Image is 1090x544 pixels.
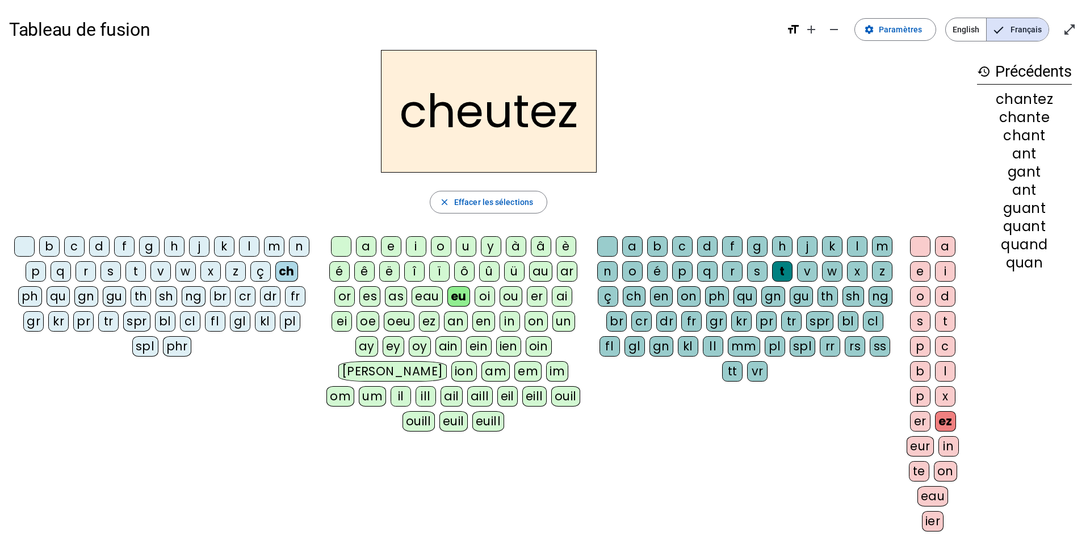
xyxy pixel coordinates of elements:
mat-icon: add [804,23,818,36]
div: j [189,236,209,257]
mat-icon: history [977,65,991,78]
div: n [597,261,618,282]
div: guant [977,202,1072,215]
div: ss [870,336,890,357]
mat-icon: settings [864,24,874,35]
div: e [910,261,930,282]
div: o [622,261,643,282]
div: cl [863,311,883,332]
div: ar [557,261,577,282]
div: n [289,236,309,257]
div: ü [504,261,525,282]
div: or [334,286,355,307]
div: oeu [384,311,414,332]
div: à [506,236,526,257]
div: om [326,386,354,407]
div: eil [497,386,518,407]
div: cr [631,311,652,332]
div: as [385,286,407,307]
div: h [164,236,185,257]
div: x [200,261,221,282]
div: d [697,236,718,257]
div: b [910,361,930,382]
div: qu [47,286,70,307]
div: r [722,261,743,282]
div: th [817,286,838,307]
div: gn [761,286,785,307]
div: d [89,236,110,257]
div: quan [977,256,1072,270]
div: û [479,261,500,282]
div: ë [379,261,400,282]
div: ez [419,311,439,332]
div: è [556,236,576,257]
div: ier [922,511,944,532]
div: on [677,286,701,307]
mat-icon: close [439,197,450,207]
div: gn [74,286,98,307]
div: s [910,311,930,332]
div: a [935,236,955,257]
div: eur [907,436,934,457]
div: i [406,236,426,257]
div: ei [332,311,352,332]
div: il [391,386,411,407]
div: tr [781,311,802,332]
div: eill [522,386,547,407]
div: eu [447,286,470,307]
button: Diminuer la taille de la police [823,18,845,41]
div: v [797,261,817,282]
div: ay [355,336,378,357]
div: p [910,336,930,357]
div: au [529,261,552,282]
div: eau [917,486,949,507]
div: ng [869,286,892,307]
div: ç [250,261,271,282]
div: eau [412,286,443,307]
div: k [822,236,842,257]
div: cr [235,286,255,307]
h2: cheutez [381,50,597,173]
div: te [909,461,929,482]
div: s [100,261,121,282]
div: p [26,261,46,282]
div: em [514,361,542,382]
div: o [910,286,930,307]
div: w [175,261,196,282]
button: Paramètres [854,18,936,41]
div: z [872,261,892,282]
div: d [935,286,955,307]
div: spr [123,311,150,332]
div: é [329,261,350,282]
div: ô [454,261,475,282]
div: kr [731,311,752,332]
div: tr [98,311,119,332]
div: q [51,261,71,282]
div: g [747,236,768,257]
button: Entrer en plein écran [1058,18,1081,41]
div: spl [790,336,816,357]
div: kr [48,311,69,332]
div: z [225,261,246,282]
div: chante [977,111,1072,124]
div: gr [23,311,44,332]
div: gl [624,336,645,357]
div: bl [155,311,175,332]
div: sh [842,286,864,307]
div: ï [429,261,450,282]
div: ion [451,361,477,382]
div: es [359,286,380,307]
div: c [672,236,693,257]
div: p [910,386,930,407]
div: chant [977,129,1072,143]
div: a [622,236,643,257]
div: x [935,386,955,407]
div: quand [977,238,1072,252]
div: fr [681,311,702,332]
div: î [404,261,425,282]
div: on [934,461,957,482]
div: bl [838,311,858,332]
div: u [456,236,476,257]
div: cl [180,311,200,332]
span: Français [987,18,1049,41]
